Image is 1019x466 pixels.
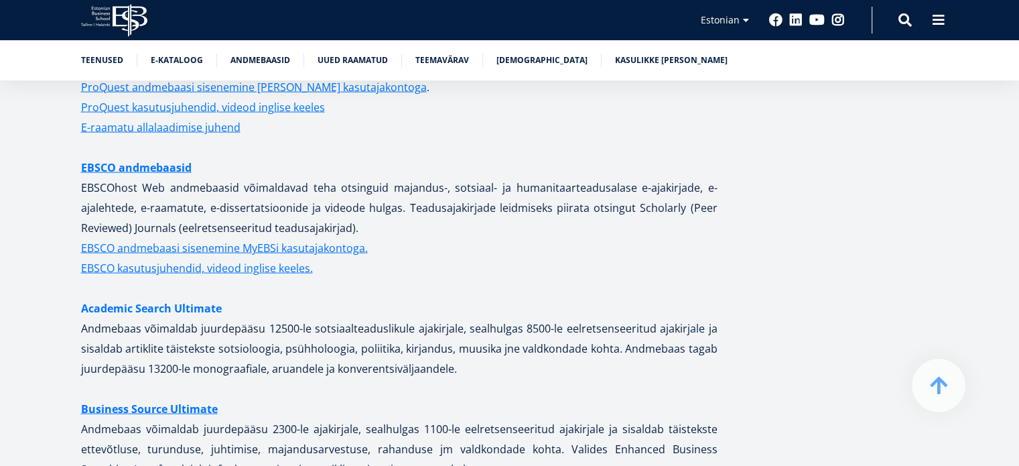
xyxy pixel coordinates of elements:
[81,54,123,67] a: Teenused
[81,258,313,278] a: EBSCO kasutusjuhendid, videod inglise keeles.
[81,238,368,258] a: EBSCO andmebaasi sisenemine MyEBSi kasutajakontoga.
[81,158,718,278] p: EBSCOhost Web andmebaasid võimaldavad teha otsinguid majandus-, sotsiaal- ja humanitaarteadusalas...
[81,399,218,419] a: Business Source Ultimate
[230,54,290,67] a: Andmebaasid
[496,54,588,67] a: [DEMOGRAPHIC_DATA]
[81,158,192,178] a: EBSCO andmebaasid
[81,77,718,97] p: .
[415,54,469,67] a: Teemavärav
[81,77,427,97] a: ProQuest andmebaasi sisenemine [PERSON_NAME] kasutajakontoga
[769,13,783,27] a: Facebook
[318,54,388,67] a: Uued raamatud
[809,13,825,27] a: Youtube
[81,117,241,137] a: E-raamatu allalaadimise juhend
[81,298,222,318] a: Academic Search Ultimate
[831,13,845,27] a: Instagram
[789,13,803,27] a: Linkedin
[81,97,325,117] a: ProQuest kasutusjuhendid, videod inglise keeles
[615,54,728,67] a: Kasulikke [PERSON_NAME]
[151,54,203,67] a: E-kataloog
[81,298,718,379] p: Andmebaas võimaldab juurdepääsu 12500-le sotsiaalteaduslikule ajakirjale, sealhulgas 8500-le eelr...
